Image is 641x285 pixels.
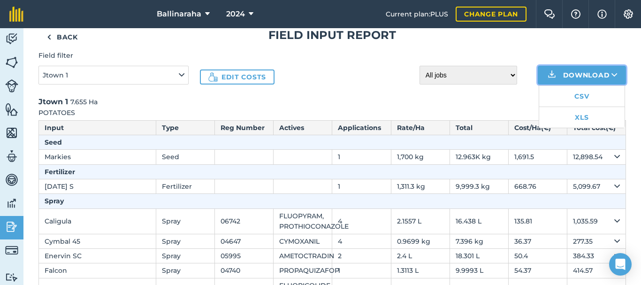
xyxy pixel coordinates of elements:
td: 50.4 [508,249,567,263]
td: 1 [332,179,391,194]
td: 06742 [215,208,274,234]
img: svg+xml;base64,PD94bWwgdmVyc2lvbj0iMS4wIiBlbmNvZGluZz0idXRmLTgiPz4KPCEtLSBHZW5lcmF0b3I6IEFkb2JlIE... [5,32,18,46]
h4: Field filter [38,50,189,61]
td: 2 [332,249,391,263]
td: Caligula [39,208,156,234]
th: Applications [332,120,391,135]
th: Rate/ Ha [391,120,450,135]
td: 4 [332,234,391,248]
td: Spray [156,263,215,278]
td: 668.76 [508,179,567,194]
td: [DATE] S [39,179,156,194]
td: 1,311.3 kg [391,179,450,194]
td: Seed [156,150,215,164]
td: 2.1557 L [391,208,450,234]
td: 0.9699 kg [391,234,450,248]
tr: Enervin SCSpray05995AMETOCTRADIN22.4 L18.301 L50.4384.33 [39,249,626,263]
td: 12.963K kg [450,150,508,164]
img: svg+xml;base64,PD94bWwgdmVyc2lvbj0iMS4wIiBlbmNvZGluZz0idXRmLTgiPz4KPCEtLSBHZW5lcmF0b3I6IEFkb2JlIE... [5,79,18,92]
a: CSV [539,86,625,107]
tr: MarkiesSeed11,700 kg12.963K kg1,691.512,898.54 [39,150,626,164]
button: Jtown 1 [38,66,189,85]
a: Edit costs [200,69,275,85]
td: 384.33 [567,249,626,263]
td: 05995 [215,249,274,263]
td: 54.37 [508,263,567,278]
tr: Cymbal 45Spray04647CYMOXANIL40.9699 kg7.396 kg36.37277.35 [39,234,626,248]
img: svg+xml;base64,PD94bWwgdmVyc2lvbj0iMS4wIiBlbmNvZGluZz0idXRmLTgiPz4KPCEtLSBHZW5lcmF0b3I6IEFkb2JlIE... [5,220,18,234]
td: Fertilizer [156,179,215,194]
td: 12,898.54 [567,150,626,164]
td: 7.396 kg [450,234,508,248]
td: 1,700 kg [391,150,450,164]
td: 5,099.67 [567,179,626,194]
a: Change plan [456,7,527,22]
td: 36.37 [508,234,567,248]
td: 135.81 [508,208,567,234]
th: Fertilizer [39,164,626,179]
th: Type [156,120,215,135]
button: Download CSVXLS [538,66,626,85]
th: Input [39,120,156,135]
td: Markies [39,150,156,164]
img: Download icon [546,69,557,81]
td: Spray [156,234,215,248]
img: svg+xml;base64,PD94bWwgdmVyc2lvbj0iMS4wIiBlbmNvZGluZz0idXRmLTgiPz4KPCEtLSBHZW5lcmF0b3I6IEFkb2JlIE... [5,173,18,187]
td: Cymbal 45 [39,234,156,248]
h1: Field Input Report [38,28,626,43]
td: 277.35 [567,234,626,248]
img: svg+xml;base64,PHN2ZyB4bWxucz0iaHR0cDovL3d3dy53My5vcmcvMjAwMC9zdmciIHdpZHRoPSIxNyIgaGVpZ2h0PSIxNy... [597,8,607,20]
tr: CaligulaSpray06742FLUOPYRAM, PROTHIOCONAZOLE42.1557 L16.438 L135.811,035.59 [39,208,626,234]
div: Open Intercom Messenger [609,253,632,276]
th: Spray [39,194,626,208]
a: XLS [539,107,625,128]
td: 9,999.3 kg [450,179,508,194]
img: svg+xml;base64,PHN2ZyB4bWxucz0iaHR0cDovL3d3dy53My5vcmcvMjAwMC9zdmciIHdpZHRoPSI1NiIgaGVpZ2h0PSI2MC... [5,126,18,140]
td: 414.57 [567,263,626,278]
td: 18.301 L [450,249,508,263]
a: Back [38,28,86,46]
td: 04740 [215,263,274,278]
td: Spray [156,249,215,263]
td: FLUOPYRAM, PROTHIOCONAZOLE [274,208,332,234]
span: Jtown 1 [43,70,70,80]
td: 1,691.5 [508,150,567,164]
td: Enervin SC [39,249,156,263]
td: Falcon [39,263,156,278]
img: svg+xml;base64,PD94bWwgdmVyc2lvbj0iMS4wIiBlbmNvZGluZz0idXRmLTgiPz4KPCEtLSBHZW5lcmF0b3I6IEFkb2JlIE... [5,273,18,282]
img: svg+xml;base64,PD94bWwgdmVyc2lvbj0iMS4wIiBlbmNvZGluZz0idXRmLTgiPz4KPCEtLSBHZW5lcmF0b3I6IEFkb2JlIE... [5,244,18,257]
p: POTATOES [38,108,626,118]
img: svg+xml;base64,PHN2ZyB4bWxucz0iaHR0cDovL3d3dy53My5vcmcvMjAwMC9zdmciIHdpZHRoPSI1NiIgaGVpZ2h0PSI2MC... [5,102,18,116]
td: Spray [156,208,215,234]
img: Two speech bubbles overlapping with the left bubble in the forefront [544,9,555,19]
span: 2024 [226,8,245,20]
td: 2.4 L [391,249,450,263]
img: svg+xml;base64,PHN2ZyB4bWxucz0iaHR0cDovL3d3dy53My5vcmcvMjAwMC9zdmciIHdpZHRoPSI1NiIgaGVpZ2h0PSI2MC... [5,55,18,69]
td: 1 [332,263,391,278]
td: 9.9993 L [450,263,508,278]
img: svg+xml;base64,PHN2ZyB4bWxucz0iaHR0cDovL3d3dy53My5vcmcvMjAwMC9zdmciIHdpZHRoPSI5IiBoZWlnaHQ9IjI0Ii... [47,31,51,43]
img: A cog icon [623,9,634,19]
tr: [DATE] SFertilizer11,311.3 kg9,999.3 kg668.765,099.67 [39,179,626,194]
h3: Jtown 1 [38,96,626,108]
td: PROPAQUIZAFOP [274,263,332,278]
img: svg+xml;base64,PD94bWwgdmVyc2lvbj0iMS4wIiBlbmNvZGluZz0idXRmLTgiPz4KPCEtLSBHZW5lcmF0b3I6IEFkb2JlIE... [5,196,18,210]
th: Total [450,120,508,135]
tr: FalconSpray04740PROPAQUIZAFOP11.3113 L9.9993 L54.37414.57 [39,263,626,278]
td: AMETOCTRADIN [274,249,332,263]
span: 7.655 Ha [70,98,98,106]
td: 1 [332,150,391,164]
th: Reg Number [215,120,274,135]
td: 4 [332,208,391,234]
th: Cost / Ha ( € ) [508,120,567,135]
span: Current plan : PLUS [386,9,448,19]
td: CYMOXANIL [274,234,332,248]
td: 1,035.59 [567,208,626,234]
img: A question mark icon [570,9,581,19]
td: 16.438 L [450,208,508,234]
img: Icon showing a money bag [208,72,218,82]
td: 1.3113 L [391,263,450,278]
td: 04647 [215,234,274,248]
th: Seed [39,135,626,149]
img: svg+xml;base64,PD94bWwgdmVyc2lvbj0iMS4wIiBlbmNvZGluZz0idXRmLTgiPz4KPCEtLSBHZW5lcmF0b3I6IEFkb2JlIE... [5,149,18,163]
